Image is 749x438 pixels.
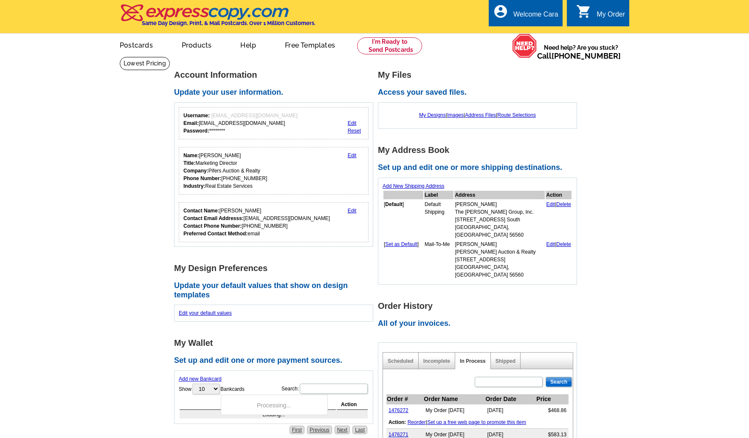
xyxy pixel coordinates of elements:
[556,241,571,247] a: Delete
[183,153,199,158] strong: Name:
[513,11,558,23] div: Welcome Cara
[460,358,486,364] a: In Process
[337,399,368,410] th: Action
[174,71,378,79] h1: Account Information
[348,153,357,158] a: Edit
[546,377,572,387] input: Search
[485,404,536,417] td: [DATE]
[576,9,625,20] a: shopping_cart My Order
[427,419,526,425] a: Set up a free web page to promote this item
[174,356,378,365] h2: Set up and edit one or more payment sources.
[485,394,536,404] th: Order Date
[597,11,625,23] div: My Order
[179,202,369,242] div: Who should we contact regarding order issues?
[383,200,423,239] td: [ ]
[183,113,210,119] strong: Username:
[424,191,453,199] th: Label
[348,128,361,134] a: Reset
[537,51,621,60] span: Call
[424,200,453,239] td: Default Shipping
[537,43,625,60] span: Need help? Are you stuck?
[385,201,403,207] b: Default
[386,394,423,404] th: Order #
[179,310,232,316] a: Edit your default values
[385,241,417,247] a: Set as Default
[546,191,572,199] th: Action
[183,120,199,126] strong: Email:
[174,88,378,97] h2: Update your user information.
[386,416,569,429] td: |
[424,240,453,279] td: Mail-To-Me
[552,51,621,60] a: [PHONE_NUMBER]
[282,383,369,395] label: Search:
[378,163,582,172] h2: Set up and edit one or more shipping destinations.
[348,208,357,214] a: Edit
[183,128,209,134] strong: Password:
[388,358,414,364] a: Scheduled
[227,34,270,54] a: Help
[556,201,571,207] a: Delete
[378,302,582,311] h1: Order History
[352,426,367,434] a: Last
[423,358,450,364] a: Incomplete
[546,241,555,247] a: Edit
[174,264,378,273] h1: My Design Preferences
[271,34,349,54] a: Free Templates
[546,240,572,279] td: |
[120,10,315,26] a: Same Day Design, Print, & Mail Postcards. Over 1 Million Customers.
[423,404,485,417] td: My Order [DATE]
[179,147,369,195] div: Your personal details.
[300,384,368,394] input: Search:
[536,404,569,417] td: $468.86
[183,152,267,190] div: [PERSON_NAME] Marketing Director Pifers Auction & Realty [PHONE_NUMBER] Real Estate Services
[174,339,378,348] h1: My Wallet
[447,112,464,118] a: Images
[183,160,195,166] strong: Title:
[183,208,220,214] strong: Contact Name:
[378,88,582,97] h2: Access your saved files.
[192,384,220,394] select: ShowBankcards
[179,107,369,139] div: Your login information.
[183,207,330,237] div: [PERSON_NAME] [EMAIL_ADDRESS][DOMAIN_NAME] [PHONE_NUMBER] email
[546,200,572,239] td: |
[546,201,555,207] a: Edit
[307,426,332,434] a: Previous
[179,376,222,382] a: Add new Bankcard
[221,395,328,415] div: Processing...
[383,183,444,189] a: Add New Shipping Address
[183,175,221,181] strong: Phone Number:
[536,394,569,404] th: Price
[183,223,242,229] strong: Contact Phone Number:
[493,4,508,19] i: account_circle
[180,411,368,418] td: Loading...
[378,146,582,155] h1: My Address Book
[174,281,378,300] h2: Update your default values that show on design templates
[335,426,350,434] a: Next
[496,358,515,364] a: Shipped
[465,112,496,118] a: Address Files
[389,432,408,438] a: 1476271
[183,183,205,189] strong: Industry:
[576,4,591,19] i: shopping_cart
[423,394,485,404] th: Order Name
[183,215,244,221] strong: Contact Email Addresss:
[408,419,426,425] a: Reorder
[106,34,166,54] a: Postcards
[389,419,406,425] b: Action:
[454,200,545,239] td: [PERSON_NAME] The [PERSON_NAME] Group, Inc. [STREET_ADDRESS] South [GEOGRAPHIC_DATA], [GEOGRAPHIC...
[383,107,572,123] div: | | |
[142,20,315,26] h4: Same Day Design, Print, & Mail Postcards. Over 1 Million Customers.
[183,168,208,174] strong: Company:
[497,112,536,118] a: Route Selections
[383,240,423,279] td: [ ]
[348,120,357,126] a: Edit
[183,231,248,237] strong: Preferred Contact Method:
[290,426,304,434] a: First
[389,407,408,413] a: 1476272
[378,319,582,328] h2: All of your invoices.
[512,34,537,58] img: help
[168,34,225,54] a: Products
[179,383,245,395] label: Show Bankcards
[211,113,297,119] span: [EMAIL_ADDRESS][DOMAIN_NAME]
[454,191,545,199] th: Address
